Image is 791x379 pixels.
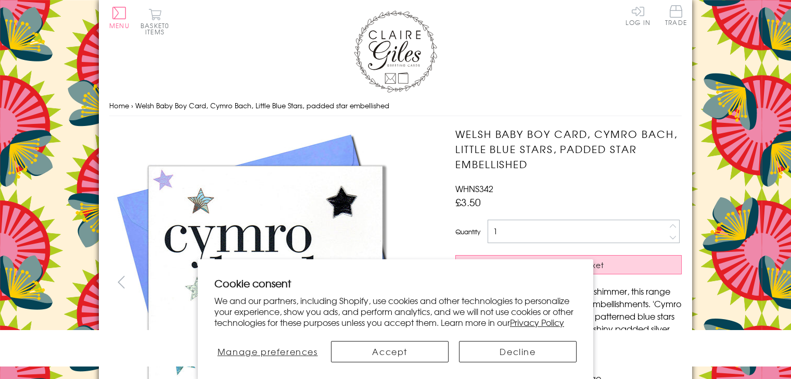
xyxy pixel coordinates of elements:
h2: Cookie consent [214,276,577,290]
span: Menu [109,21,130,30]
span: Welsh Baby Boy Card, Cymro Bach, Little Blue Stars, padded star embellished [135,100,389,110]
button: Add to Basket [455,255,682,274]
button: Menu [109,7,130,29]
span: Manage preferences [218,345,318,358]
p: We and our partners, including Shopify, use cookies and other technologies to personalize your ex... [214,295,577,327]
a: Log In [626,5,650,26]
label: Quantity [455,227,480,236]
span: WHNS342 [455,182,493,195]
a: Trade [665,5,687,28]
span: £3.50 [455,195,481,209]
button: Basket0 items [141,8,169,35]
a: Privacy Policy [510,316,564,329]
button: Decline [459,341,577,362]
button: Manage preferences [214,341,321,362]
a: Home [109,100,129,110]
h1: Welsh Baby Boy Card, Cymro Bach, Little Blue Stars, padded star embellished [455,127,682,171]
span: 0 items [145,21,169,36]
span: › [131,100,133,110]
button: prev [109,270,133,294]
button: Accept [331,341,449,362]
nav: breadcrumbs [109,95,682,117]
span: Trade [665,5,687,26]
img: Claire Giles Greetings Cards [354,10,437,93]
